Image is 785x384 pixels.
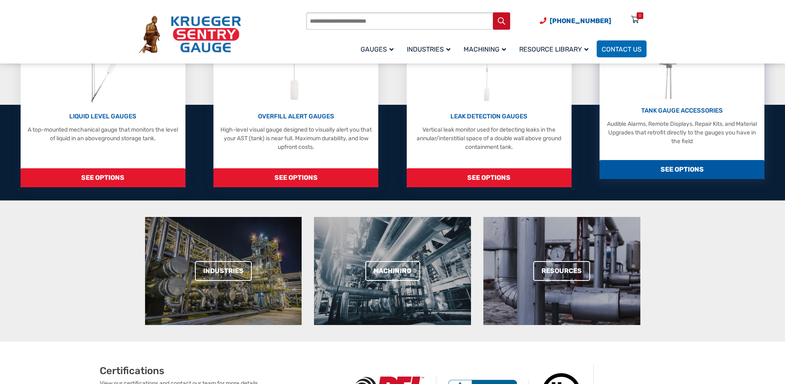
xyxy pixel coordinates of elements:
[533,261,590,281] a: Resources
[514,39,597,59] a: Resource Library
[195,261,252,281] a: Industries
[602,45,642,53] span: Contact Us
[213,22,378,187] a: Overfill Alert Gauges OVERFILL ALERT GAUGES High-level visual gauge designed to visually alert yo...
[25,125,181,143] p: A top-mounted mechanical gauge that monitors the level of liquid in an aboveground storage tank.
[218,112,374,121] p: OVERFILL ALERT GAUGES
[411,112,567,121] p: LEAK DETECTION GAUGES
[600,14,764,179] a: Tank Gauge Accessories TANK GAUGE ACCESSORIES Audible Alarms, Remote Displays, Repair Kits, and M...
[100,365,344,377] h2: Certifications
[356,39,402,59] a: Gauges
[600,160,764,179] span: SEE OPTIONS
[361,45,394,53] span: Gauges
[139,16,241,54] img: Krueger Sentry Gauge
[402,39,459,59] a: Industries
[213,168,378,187] span: SEE OPTIONS
[218,125,374,151] p: High-level visual gauge designed to visually alert you that your AST (tank) is near full. Maximum...
[278,26,314,105] img: Overfill Alert Gauges
[407,168,572,187] span: SEE OPTIONS
[407,22,572,187] a: Leak Detection Gauges LEAK DETECTION GAUGES Vertical leak monitor used for detecting leaks in the...
[21,168,185,187] span: SEE OPTIONS
[604,106,760,115] p: TANK GAUGE ACCESSORIES
[550,17,611,25] span: [PHONE_NUMBER]
[519,45,588,53] span: Resource Library
[464,45,506,53] span: Machining
[639,12,641,19] div: 0
[604,120,760,146] p: Audible Alarms, Remote Displays, Repair Kits, and Material Upgrades that retrofit directly to the...
[597,40,647,57] a: Contact Us
[540,16,611,26] a: Phone Number (920) 434-8860
[407,45,450,53] span: Industries
[473,26,505,105] img: Leak Detection Gauges
[365,261,420,281] a: Machining
[459,39,514,59] a: Machining
[81,26,124,105] img: Liquid Level Gauges
[25,112,181,121] p: LIQUID LEVEL GAUGES
[21,22,185,187] a: Liquid Level Gauges LIQUID LEVEL GAUGES A top-mounted mechanical gauge that monitors the level of...
[411,125,567,151] p: Vertical leak monitor used for detecting leaks in the annular/interstitial space of a double wall...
